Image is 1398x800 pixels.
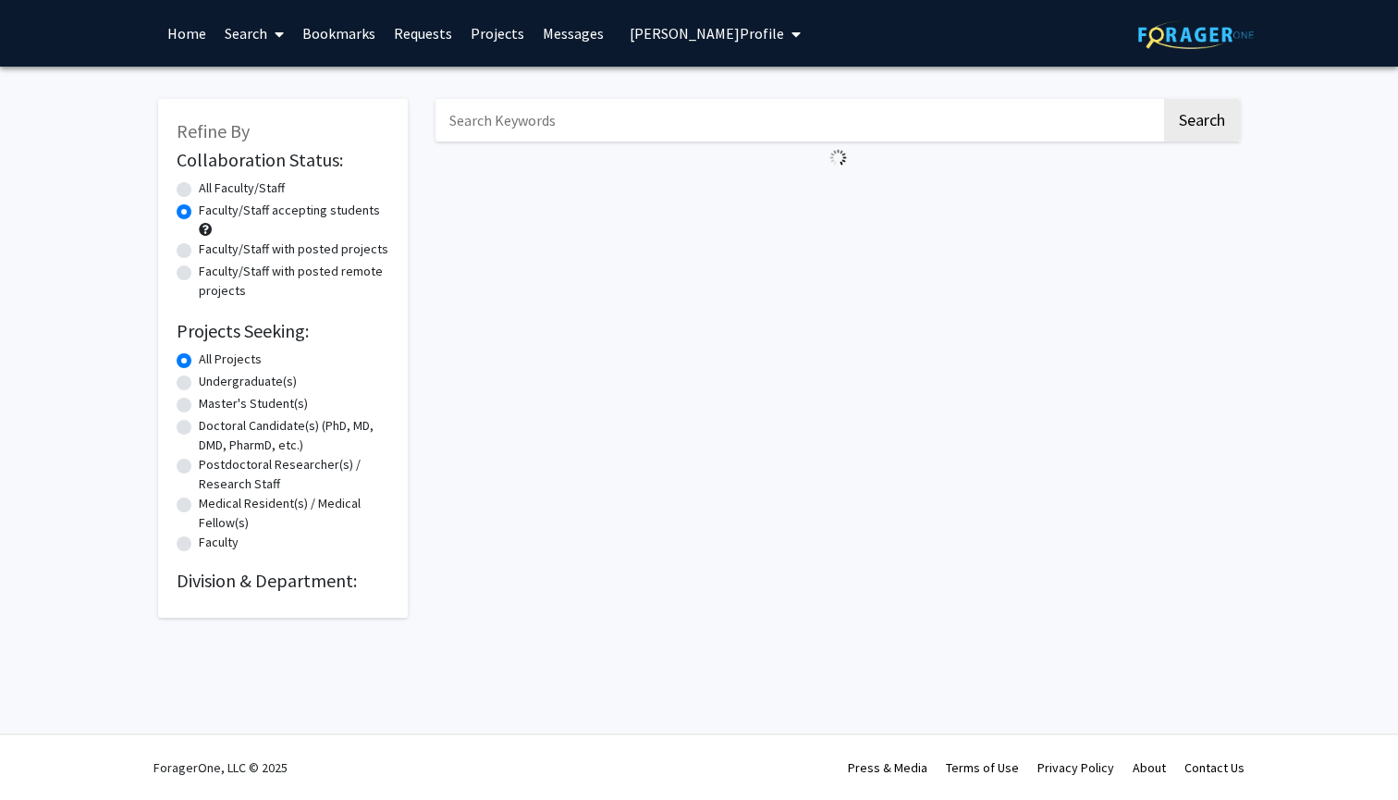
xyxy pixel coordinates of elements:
button: Search [1164,99,1240,142]
label: All Projects [199,350,262,369]
label: Faculty/Staff with posted projects [199,240,388,259]
h2: Division & Department: [177,570,389,592]
label: Medical Resident(s) / Medical Fellow(s) [199,494,389,533]
input: Search Keywords [435,99,1161,142]
label: Faculty/Staff accepting students [199,201,380,220]
div: ForagerOne, LLC © 2025 [153,735,288,800]
a: Requests [385,1,461,66]
img: Loading [822,142,854,174]
a: Bookmarks [293,1,385,66]
label: Master's Student(s) [199,394,308,413]
nav: Page navigation [435,174,1240,216]
a: Contact Us [1184,759,1245,776]
span: Refine By [177,119,250,142]
label: Postdoctoral Researcher(s) / Research Staff [199,455,389,494]
img: ForagerOne Logo [1138,20,1254,49]
h2: Projects Seeking: [177,320,389,342]
a: Press & Media [848,759,927,776]
a: Home [158,1,215,66]
a: Search [215,1,293,66]
label: Doctoral Candidate(s) (PhD, MD, DMD, PharmD, etc.) [199,416,389,455]
a: About [1133,759,1166,776]
a: Terms of Use [946,759,1019,776]
label: Undergraduate(s) [199,372,297,391]
label: All Faculty/Staff [199,178,285,198]
a: Privacy Policy [1037,759,1114,776]
h2: Collaboration Status: [177,149,389,171]
label: Faculty/Staff with posted remote projects [199,262,389,301]
a: Projects [461,1,533,66]
a: Messages [533,1,613,66]
label: Faculty [199,533,239,552]
span: [PERSON_NAME] Profile [630,24,784,43]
